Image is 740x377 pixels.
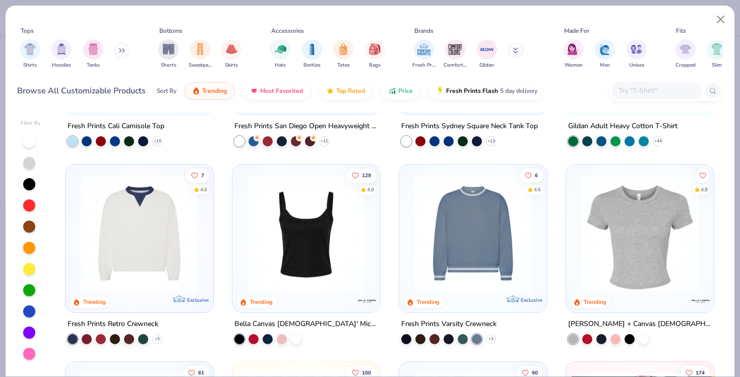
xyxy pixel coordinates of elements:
[87,62,100,69] span: Tanks
[159,26,182,35] div: Bottoms
[189,39,212,69] button: filter button
[184,82,234,99] button: Trending
[654,138,661,144] span: + 44
[631,43,642,55] img: Unisex Image
[202,87,227,95] span: Trending
[675,39,696,69] div: filter for Cropped
[68,120,164,132] div: Fresh Prints Cali Camisole Top
[336,87,365,95] span: Top Rated
[568,120,677,132] div: Gildan Adult Heavy Cotton T-Shirt
[83,39,103,69] button: filter button
[629,62,644,69] span: Unisex
[565,62,583,69] span: Women
[21,120,41,127] div: Filter By
[535,173,538,178] span: 6
[221,39,241,69] div: filter for Skirts
[158,39,178,69] div: filter for Shorts
[381,82,420,99] button: Price
[414,26,434,35] div: Brands
[187,168,210,182] button: Like
[711,43,722,55] img: Slim Image
[696,168,710,182] button: Like
[711,10,730,29] button: Close
[321,138,328,144] span: + 11
[187,296,209,303] span: Exclusive
[369,62,381,69] span: Bags
[347,168,376,182] button: Like
[21,26,34,35] div: Tops
[416,42,431,57] img: Fresh Prints Image
[701,186,708,193] div: 4.8
[51,39,72,69] div: filter for Hoodies
[234,120,378,132] div: Fresh Prints San Diego Open Heavyweight Sweatpants
[412,39,436,69] div: filter for Fresh Prints
[270,39,290,69] div: filter for Hats
[192,87,200,95] img: trending.gif
[676,26,686,35] div: Fits
[242,82,311,99] button: Most Favorited
[20,39,40,69] button: filter button
[521,296,542,303] span: Exclusive
[564,39,584,69] div: filter for Women
[338,43,349,55] img: Totes Image
[444,39,467,69] div: filter for Comfort Colors
[595,39,615,69] div: filter for Men
[155,336,160,342] span: + 5
[362,370,371,375] span: 100
[446,87,498,95] span: Fresh Prints Flash
[409,174,537,292] img: 6c9f717a-d4b6-4e7a-81d0-54cfd248e73c
[488,336,494,342] span: + 3
[479,42,495,57] img: Gildan Image
[275,43,286,55] img: Hats Image
[303,62,321,69] span: Bottles
[448,42,463,57] img: Comfort Colors Image
[23,62,37,69] span: Shirts
[163,43,174,55] img: Shorts Image
[618,85,695,96] input: Try "T-Shirt"
[365,39,385,69] button: filter button
[260,87,303,95] span: Most Favorited
[326,87,334,95] img: TopRated.gif
[52,62,71,69] span: Hoodies
[564,39,584,69] button: filter button
[275,62,286,69] span: Hats
[564,26,589,35] div: Made For
[568,317,712,330] div: [PERSON_NAME] + Canvas [DEMOGRAPHIC_DATA]' Micro Ribbed Baby Tee
[568,43,579,55] img: Women Image
[17,85,146,97] div: Browse All Customizable Products
[319,82,373,99] button: Top Rated
[157,86,176,95] div: Sort By
[532,370,538,375] span: 90
[357,290,377,310] img: Bella + Canvas logo
[712,62,722,69] span: Slim
[487,138,495,144] span: + 13
[161,62,176,69] span: Shorts
[369,43,380,55] img: Bags Image
[627,39,647,69] div: filter for Unisex
[199,370,205,375] span: 61
[707,39,727,69] div: filter for Slim
[51,39,72,69] button: filter button
[250,87,258,95] img: most_fav.gif
[401,120,538,132] div: Fresh Prints Sydney Square Neck Tank Top
[362,173,371,178] span: 129
[242,174,370,292] img: 8af284bf-0d00-45ea-9003-ce4b9a3194ad
[68,317,158,330] div: Fresh Prints Retro Crewneck
[696,370,705,375] span: 174
[690,290,710,310] img: Bella + Canvas logo
[680,43,691,55] img: Cropped Image
[337,62,350,69] span: Totes
[627,39,647,69] button: filter button
[189,39,212,69] div: filter for Sweatpants
[595,39,615,69] button: filter button
[412,39,436,69] button: filter button
[302,39,322,69] button: filter button
[76,174,203,292] img: 3abb6cdb-110e-4e18-92a0-dbcd4e53f056
[221,39,241,69] button: filter button
[226,43,237,55] img: Skirts Image
[270,39,290,69] button: filter button
[202,173,205,178] span: 7
[534,186,541,193] div: 4.6
[444,62,467,69] span: Comfort Colors
[302,39,322,69] div: filter for Bottles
